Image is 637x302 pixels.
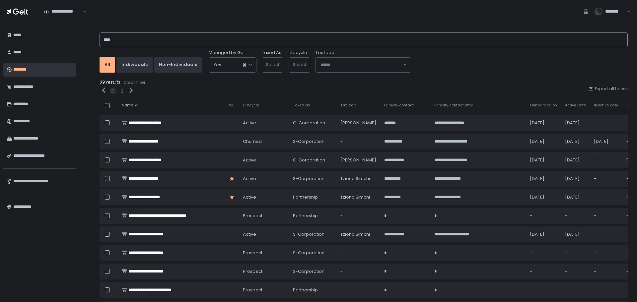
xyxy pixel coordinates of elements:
[293,269,332,274] div: S-Corporation
[40,5,86,19] div: Search for option
[122,103,133,108] span: Name
[565,194,586,200] div: [DATE]
[243,287,262,293] span: prospect
[434,103,475,108] span: Primary contact email
[565,213,586,219] div: -
[530,250,557,256] div: -
[340,231,376,237] div: Tziona Simchi
[594,269,618,274] div: -
[565,269,586,274] div: -
[243,157,256,163] span: active
[320,62,403,68] input: Search for option
[293,194,332,200] div: Partnership
[594,157,618,163] div: -
[340,194,376,200] div: Tziona Simchi
[565,103,586,108] span: Active Date
[293,213,332,219] div: Partnership
[530,213,557,219] div: -
[293,103,310,108] span: Taxed as
[293,287,332,293] div: Partnership
[123,79,146,86] button: Clear filter
[209,50,246,56] span: Managed by Gelt
[262,50,281,56] label: Taxed As
[565,120,586,126] div: [DATE]
[316,58,411,72] div: Search for option
[243,231,256,237] span: active
[588,86,628,92] button: Export all to csv
[243,139,262,145] span: churned
[530,157,557,163] div: [DATE]
[293,157,332,163] div: C-Corporation
[243,103,259,108] span: Lifecycle
[293,139,332,145] div: S-Corporation
[530,120,557,126] div: [DATE]
[565,250,586,256] div: -
[530,139,557,145] div: [DATE]
[243,120,256,126] span: active
[293,61,306,68] span: Select
[594,231,618,237] div: -
[340,157,376,163] div: [PERSON_NAME]
[530,103,557,108] span: Onboarded on
[565,139,586,145] div: [DATE]
[123,80,146,86] div: Clear filter
[340,139,376,145] div: -
[565,231,586,237] div: [DATE]
[594,213,618,219] div: -
[159,62,197,68] div: Non-Individuals
[530,194,557,200] div: [DATE]
[384,103,414,108] span: Primary contact
[293,250,332,256] div: S-Corporation
[243,213,262,219] span: prospect
[340,213,376,219] div: -
[154,57,202,73] button: Non-Individuals
[243,269,262,274] span: prospect
[100,79,628,86] div: 39 results
[530,176,557,182] div: [DATE]
[214,62,221,68] span: Yes
[340,120,376,126] div: [PERSON_NAME]
[293,176,332,182] div: S-Corporation
[565,176,586,182] div: [DATE]
[340,103,356,108] span: Tax lead
[112,88,113,94] button: 1
[530,287,557,293] div: -
[121,62,148,68] div: Individuals
[565,157,586,163] div: [DATE]
[243,250,262,256] span: prospect
[530,231,557,237] div: [DATE]
[289,50,307,56] label: Lifecycle
[243,176,256,182] span: active
[116,57,153,73] button: Individuals
[594,103,618,108] span: Inactive Date
[340,269,376,274] div: -
[221,62,242,68] input: Search for option
[266,61,279,68] span: Select
[243,194,256,200] span: active
[293,231,332,237] div: S-Corporation
[243,63,246,67] button: Clear Selected
[594,139,618,145] div: [DATE]
[340,250,376,256] div: -
[594,287,618,293] div: -
[340,176,376,182] div: Tziona Simchi
[340,287,376,293] div: -
[530,269,557,274] div: -
[293,120,332,126] div: C-Corporation
[594,250,618,256] div: -
[105,62,110,68] div: All
[209,58,256,72] div: Search for option
[229,103,234,108] span: VIP
[121,88,123,94] button: 2
[100,57,115,73] button: All
[316,50,334,56] span: Tax Lead
[594,194,618,200] div: -
[565,287,586,293] div: -
[594,176,618,182] div: -
[594,120,618,126] div: -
